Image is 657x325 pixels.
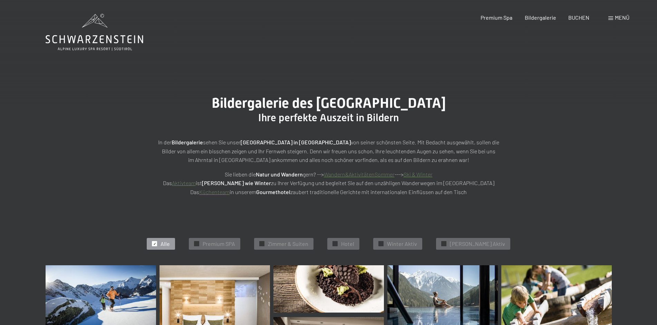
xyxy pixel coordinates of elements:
span: Bildergalerie des [GEOGRAPHIC_DATA] [212,95,446,111]
a: Ski & Winter [404,171,433,178]
a: Bildergalerie [525,14,556,21]
span: ✓ [195,241,198,246]
span: ✓ [380,241,383,246]
strong: [PERSON_NAME] wie Winter [202,180,271,186]
strong: Natur und Wandern [256,171,303,178]
span: Menü [615,14,629,21]
strong: Bildergalerie [172,139,203,145]
span: ✓ [334,241,337,246]
a: Aktivteam [172,180,196,186]
p: In der sehen Sie unser von seiner schönsten Seite. Mit Bedacht ausgewählt, sollen die Bilder von ... [156,138,501,164]
span: Winter Aktiv [387,240,417,248]
span: ✓ [153,241,156,246]
strong: [GEOGRAPHIC_DATA] in [GEOGRAPHIC_DATA] [241,139,351,145]
a: Wandern&AktivitätenSommer [324,171,395,178]
img: Bildergalerie [273,265,384,313]
span: ✓ [261,241,263,246]
a: BUCHEN [568,14,589,21]
span: Alle [161,240,170,248]
span: ✓ [443,241,445,246]
strong: Gourmethotel [256,189,290,195]
span: Hotel [341,240,354,248]
span: Premium SPA [203,240,235,248]
span: Ihre perfekte Auszeit in Bildern [258,112,399,124]
span: Zimmer & Suiten [268,240,308,248]
a: Premium Spa [481,14,512,21]
a: Küchenteam [199,189,230,195]
span: [PERSON_NAME] Aktiv [450,240,505,248]
p: Sie lieben die gern? --> ---> Das ist zu Ihrer Verfügung und begleitet Sie auf den unzähligen Wan... [156,170,501,197]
